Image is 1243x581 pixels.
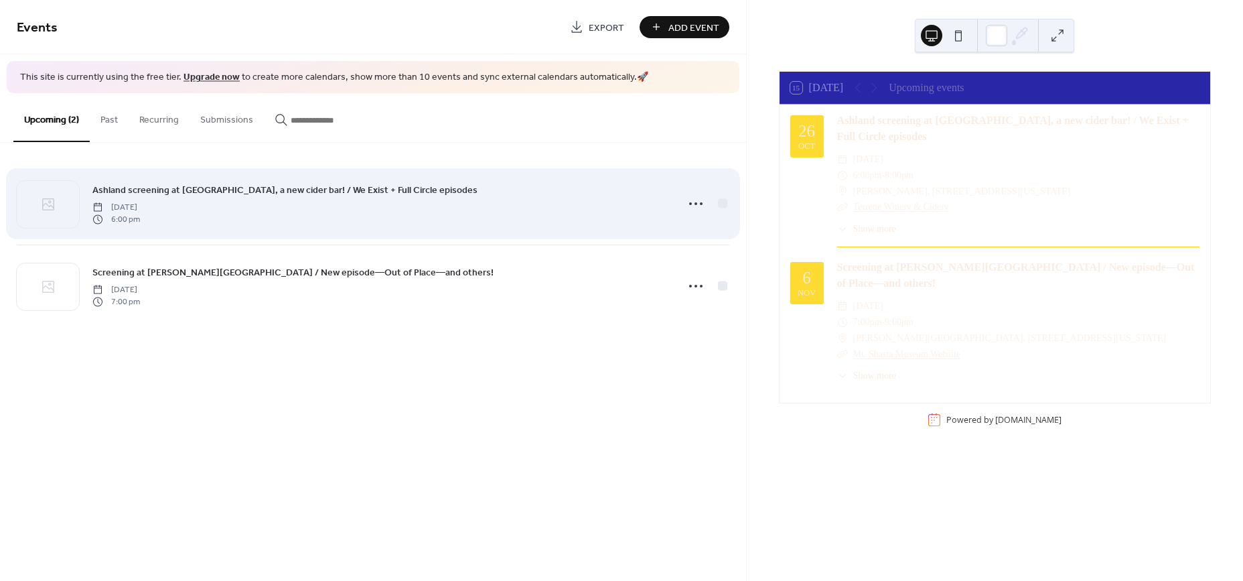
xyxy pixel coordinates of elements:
[92,283,140,296] span: [DATE]
[837,298,848,314] div: ​
[889,80,964,96] div: Upcoming events
[837,222,848,236] div: ​
[853,202,949,212] a: Terrene Winery & Cidery
[885,314,913,330] span: 9:00pm
[92,265,494,280] a: Screening at [PERSON_NAME][GEOGRAPHIC_DATA] / New episode—Out of Place—and others!
[837,346,848,363] div: ​
[837,199,848,215] div: ​
[853,151,883,168] span: [DATE]
[90,93,129,141] button: Past
[837,168,848,184] div: ​
[853,314,882,330] span: 7:00pm
[881,168,885,184] span: -
[837,115,1189,142] a: Ashland screening at [GEOGRAPHIC_DATA], a new cider bar! / We Exist + Full Circle episodes
[798,142,815,151] div: Oct
[837,261,1195,289] a: Screening at [PERSON_NAME][GEOGRAPHIC_DATA] / New episode—Out of Place—and others!
[995,414,1062,426] a: [DOMAIN_NAME]
[92,183,478,197] span: Ashland screening at [GEOGRAPHIC_DATA], a new cider bar! / We Exist + Full Circle episodes
[798,289,816,298] div: Nov
[853,168,882,184] span: 6:00pm
[92,201,140,213] span: [DATE]
[668,21,719,35] span: Add Event
[92,296,140,308] span: 7:00 pm
[589,21,624,35] span: Export
[802,269,811,286] div: 6
[837,369,896,383] button: ​Show more
[92,265,494,279] span: Screening at [PERSON_NAME][GEOGRAPHIC_DATA] / New episode—Out of Place—and others!
[853,222,896,236] span: Show more
[837,369,848,383] div: ​
[853,184,1071,200] span: [PERSON_NAME], [STREET_ADDRESS][US_STATE]
[837,330,848,346] div: ​
[837,222,896,236] button: ​Show more
[129,93,190,141] button: Recurring
[837,314,848,330] div: ​
[853,369,896,383] span: Show more
[853,349,960,359] a: Mt. Shasta Museum Website
[853,298,883,314] span: [DATE]
[17,15,58,41] span: Events
[560,16,634,38] a: Export
[853,330,1167,346] span: [PERSON_NAME][GEOGRAPHIC_DATA], [STREET_ADDRESS][US_STATE]
[946,414,1062,426] div: Powered by
[184,68,240,86] a: Upgrade now
[13,93,90,142] button: Upcoming (2)
[885,168,913,184] span: 8:00pm
[798,123,815,139] div: 26
[837,184,848,200] div: ​
[881,314,885,330] span: -
[20,71,648,84] span: This site is currently using the free tier. to create more calendars, show more than 10 events an...
[92,214,140,226] span: 6:00 pm
[837,151,848,168] div: ​
[640,16,729,38] button: Add Event
[92,182,478,198] a: Ashland screening at [GEOGRAPHIC_DATA], a new cider bar! / We Exist + Full Circle episodes
[190,93,264,141] button: Submissions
